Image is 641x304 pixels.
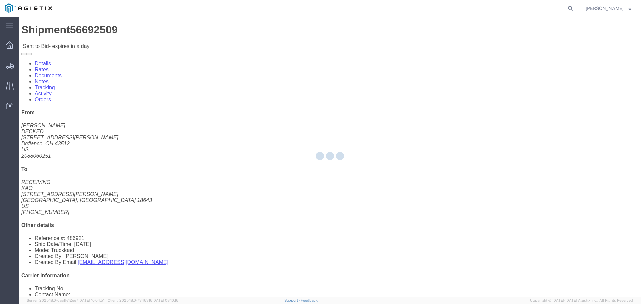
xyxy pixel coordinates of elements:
[78,298,104,302] span: [DATE] 10:04:51
[585,4,632,12] button: [PERSON_NAME]
[530,298,633,303] span: Copyright © [DATE]-[DATE] Agistix Inc., All Rights Reserved
[301,298,318,302] a: Feedback
[27,298,104,302] span: Server: 2025.18.0-daa1fe12ee7
[152,298,178,302] span: [DATE] 08:10:16
[284,298,301,302] a: Support
[5,3,52,13] img: logo
[586,5,624,12] span: Alexander Baetens
[108,298,178,302] span: Client: 2025.18.0-7346316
